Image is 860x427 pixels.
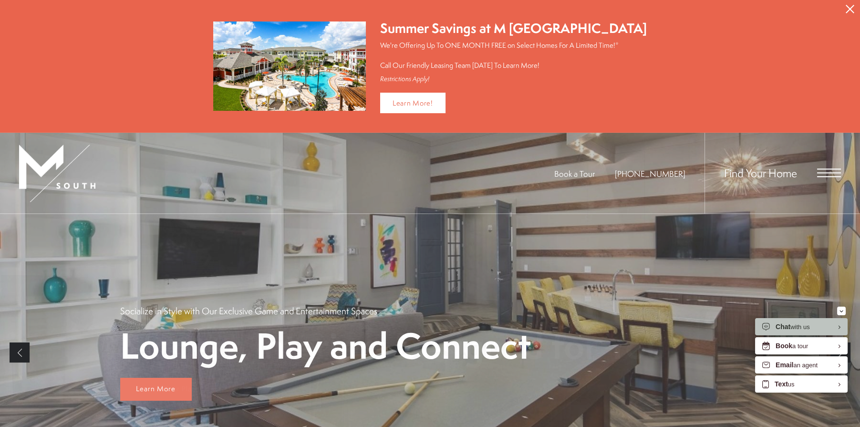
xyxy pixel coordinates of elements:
[380,40,647,70] p: We're Offering Up To ONE MONTH FREE on Select Homes For A Limited Time!* Call Our Friendly Leasin...
[120,305,377,317] p: Socialize in Style with Our Exclusive Game and Entertainment Spaces
[380,93,446,113] a: Learn More!
[554,168,595,179] a: Book a Tour
[213,21,366,111] img: Summer Savings at M South Apartments
[120,327,531,364] p: Lounge, Play and Connect
[380,75,647,83] div: Restrictions Apply!
[380,19,647,38] div: Summer Savings at M [GEOGRAPHIC_DATA]
[615,168,685,179] a: Call Us at 813-570-8014
[120,378,192,401] a: Learn More
[136,384,176,394] span: Learn More
[19,145,95,202] img: MSouth
[615,168,685,179] span: [PHONE_NUMBER]
[724,165,797,181] a: Find Your Home
[10,342,30,363] a: Previous
[817,169,841,177] button: Open Menu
